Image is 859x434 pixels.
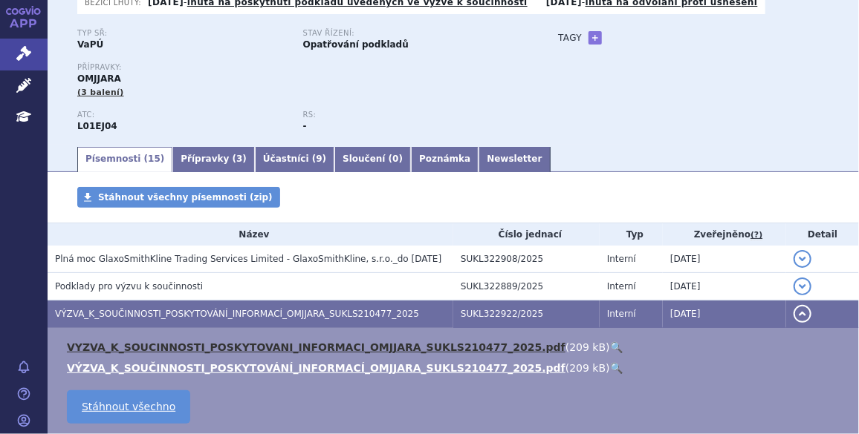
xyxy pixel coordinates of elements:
[77,73,121,84] span: OMJJARA
[255,147,334,172] a: Účastníci (9)
[172,147,255,172] a: Přípravky (3)
[236,154,242,164] span: 3
[663,246,786,273] td: [DATE]
[610,341,623,353] a: 🔍
[569,362,606,374] span: 209 kB
[453,246,600,273] td: SUKL322908/2025
[77,63,528,72] p: Přípravky:
[569,341,606,353] span: 209 kB
[77,39,103,50] strong: VaPÚ
[67,361,844,375] li: ( )
[77,147,172,172] a: Písemnosti (15)
[607,281,636,292] span: Interní
[751,230,762,240] abbr: (?)
[479,147,550,172] a: Newsletter
[607,309,636,319] span: Interní
[794,305,811,323] button: detail
[392,154,398,164] span: 0
[303,111,514,119] p: RS:
[316,154,322,164] span: 9
[303,121,307,131] strong: -
[303,29,514,38] p: Stav řízení:
[98,192,273,203] span: Stáhnout všechny písemnosti (zip)
[67,362,565,374] a: VÝZVA_K_SOUČINNOSTI_POSKYTOVÁNÍ_INFORMACÍ_OMJJARA_SUKLS210477_2025.pdf
[663,300,786,328] td: [DATE]
[67,341,565,353] a: VYZVA_K_SOUCINNOSTI_POSKYTOVANI_INFORMACI_OMJJARA_SUKLS210477_2025.pdf
[600,223,663,246] th: Typ
[794,250,811,268] button: detail
[334,147,411,172] a: Sloučení (0)
[411,147,479,172] a: Poznámka
[77,88,124,97] span: (3 balení)
[303,39,409,50] strong: Opatřování podkladů
[55,281,203,292] span: Podklady pro výzvu k součinnosti
[453,273,600,300] td: SUKL322889/2025
[148,154,161,164] span: 15
[794,277,811,295] button: detail
[589,31,602,45] a: +
[77,121,117,131] strong: MOMELOTINIB
[453,223,600,246] th: Číslo jednací
[663,273,786,300] td: [DATE]
[55,309,419,319] span: VÝZVA_K_SOUČINNOSTI_POSKYTOVÁNÍ_INFORMACÍ_OMJJARA_SUKLS210477_2025
[67,340,844,355] li: ( )
[607,254,636,264] span: Interní
[48,223,453,246] th: Název
[786,223,859,246] th: Detail
[610,362,623,374] a: 🔍
[77,29,288,38] p: Typ SŘ:
[558,29,582,47] h3: Tagy
[55,254,441,264] span: Plná moc GlaxoSmithKline Trading Services Limited - GlaxoSmithKline, s.r.o._do 28.5.2026
[77,187,280,208] a: Stáhnout všechny písemnosti (zip)
[453,300,600,328] td: SUKL322922/2025
[77,111,288,119] p: ATC:
[663,223,786,246] th: Zveřejněno
[67,390,190,424] a: Stáhnout všechno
